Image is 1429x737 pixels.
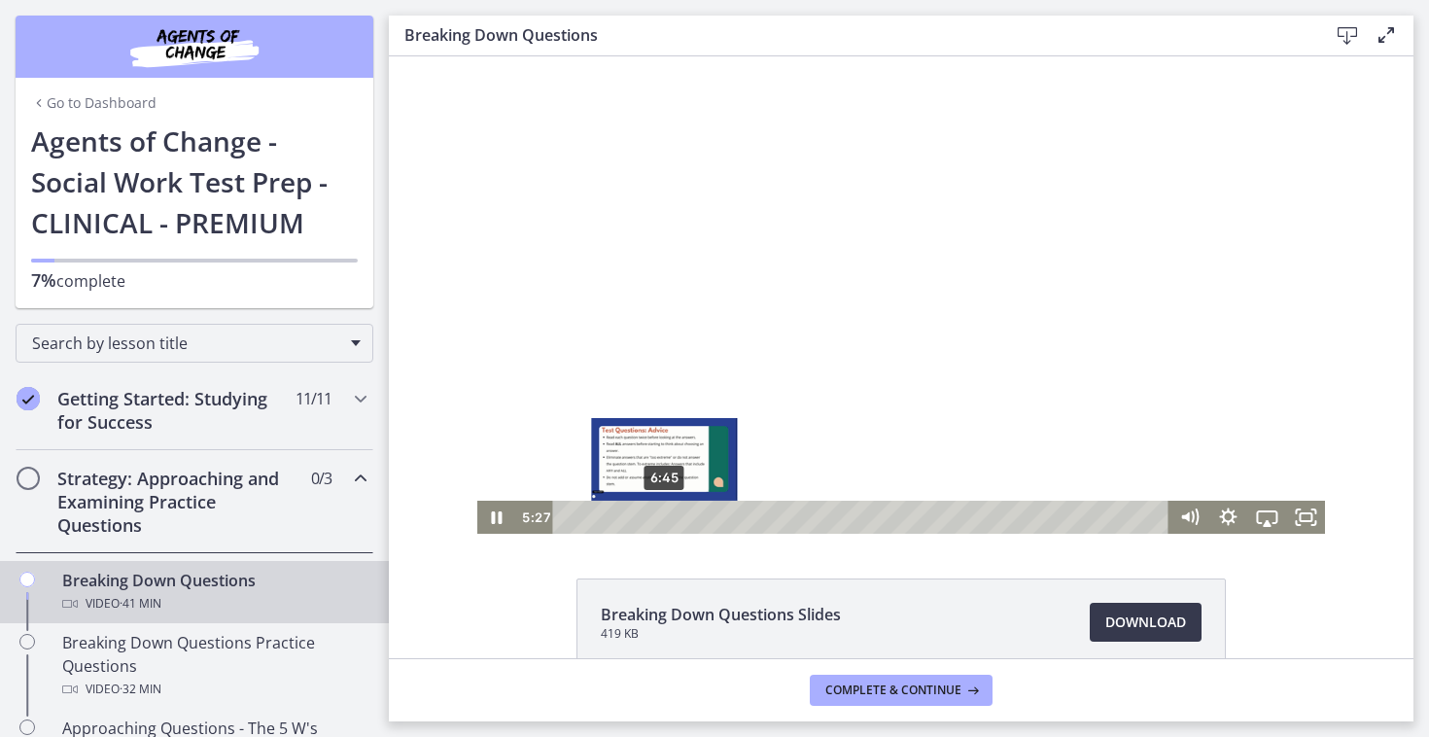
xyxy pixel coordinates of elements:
[57,467,295,537] h2: Strategy: Approaching and Examining Practice Questions
[62,592,366,615] div: Video
[781,444,819,477] button: Mute
[311,467,331,490] span: 0 / 3
[1105,611,1186,634] span: Download
[897,444,936,477] button: Fullscreen
[810,675,993,706] button: Complete & continue
[62,631,366,701] div: Breaking Down Questions Practice Questions
[16,324,373,363] div: Search by lesson title
[62,678,366,701] div: Video
[296,387,331,410] span: 11 / 11
[825,683,961,698] span: Complete & continue
[31,93,157,113] a: Go to Dashboard
[1090,603,1202,642] a: Download
[57,387,295,434] h2: Getting Started: Studying for Success
[601,626,841,642] span: 419 KB
[31,268,358,293] p: complete
[78,23,311,70] img: Agents of Change
[601,603,841,626] span: Breaking Down Questions Slides
[120,678,161,701] span: · 32 min
[389,56,1413,534] iframe: Video Lesson
[404,23,1297,47] h3: Breaking Down Questions
[120,592,161,615] span: · 41 min
[31,121,358,243] h1: Agents of Change - Social Work Test Prep - CLINICAL - PREMIUM
[31,268,56,292] span: 7%
[858,444,897,477] button: Airplay
[17,387,40,410] i: Completed
[62,569,366,615] div: Breaking Down Questions
[819,444,858,477] button: Show settings menu
[32,333,341,354] span: Search by lesson title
